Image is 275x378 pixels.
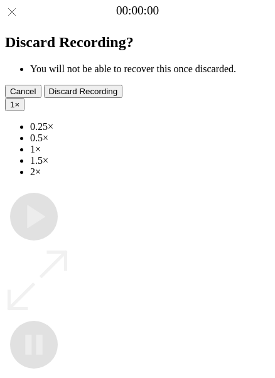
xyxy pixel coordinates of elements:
[44,85,123,98] button: Discard Recording
[116,4,159,18] a: 00:00:00
[30,132,270,144] li: 0.5×
[5,34,270,51] h2: Discard Recording?
[30,166,270,178] li: 2×
[5,85,41,98] button: Cancel
[30,155,270,166] li: 1.5×
[30,144,270,155] li: 1×
[30,63,270,75] li: You will not be able to recover this once discarded.
[30,121,270,132] li: 0.25×
[5,98,24,111] button: 1×
[10,100,14,109] span: 1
